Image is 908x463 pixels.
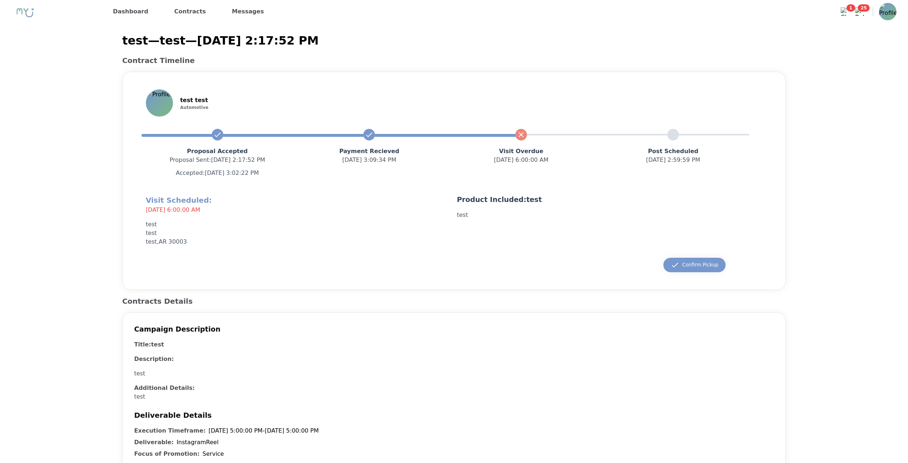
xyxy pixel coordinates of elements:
[134,393,145,400] p: test
[445,156,597,164] p: [DATE] 6:00:00 AM
[177,438,219,447] p: Instagram Reel
[293,147,445,156] p: Payment Recieved
[146,229,451,237] p: test
[142,169,293,177] p: Accepted: [DATE] 3:02:22 PM
[122,296,786,307] h2: Contracts Details
[151,341,164,348] h3: test
[597,156,749,164] p: [DATE] 2:59:59 PM
[122,32,786,49] p: test — test — [DATE] 2:17:52 PM
[134,384,451,392] h3: Additional Details:
[122,55,786,66] h2: Contract Timeline
[146,206,451,214] p: [DATE] 6:00:00 AM
[146,220,451,229] p: test
[134,426,206,435] h3: Execution Timeframe:
[208,426,319,435] p: [DATE] 5:00:00 PM - [DATE] 5:00:00 PM
[293,156,445,164] p: [DATE] 3:09:34 PM
[180,96,208,105] p: test test
[457,211,763,219] p: test
[663,258,726,272] button: Confirm Pickup
[841,7,849,16] img: Chat
[879,3,896,20] img: Profile
[597,147,749,156] p: Post Scheduled
[146,195,451,214] h2: Visit Scheduled:
[858,4,870,12] span: 25
[134,369,451,378] p: test
[146,237,451,246] p: test , AR 30003
[855,7,864,16] img: Bell
[134,340,451,349] h3: Title:
[671,261,718,269] div: Confirm Pickup
[203,450,224,458] p: Service
[457,195,763,205] p: Product Included: test
[846,4,855,12] span: 1
[110,6,151,17] a: Dashboard
[180,105,208,110] p: Automotive
[229,6,267,17] a: Messages
[134,438,174,447] h3: Deliverable:
[172,6,209,17] a: Contracts
[134,355,451,363] h3: Description:
[134,450,200,458] h3: Focus of Promotion:
[147,90,172,116] img: Profile
[134,324,774,334] h2: Campaign Description
[134,410,774,421] h2: Deliverable Details
[142,156,293,164] p: Proposal Sent : [DATE] 2:17:52 PM
[445,147,597,156] p: Visit Overdue
[142,147,293,156] p: Proposal Accepted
